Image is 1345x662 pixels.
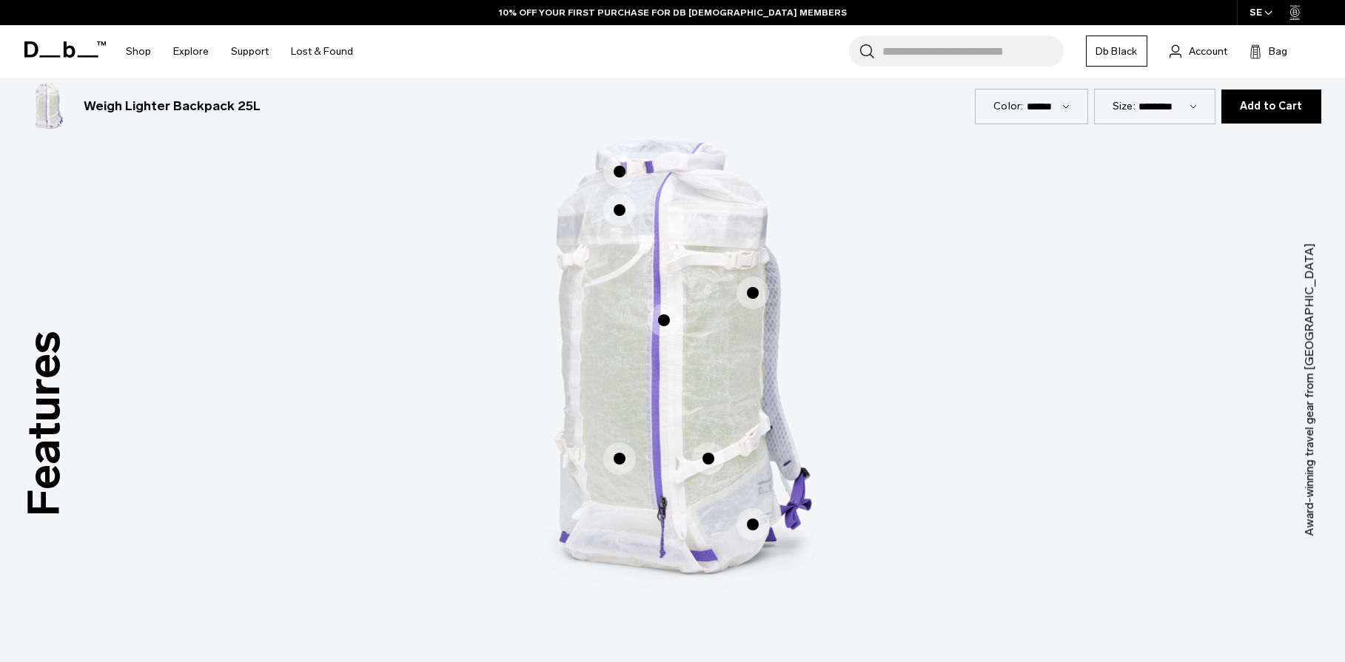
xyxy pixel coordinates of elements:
[1221,89,1321,124] button: Add to Cart
[499,6,847,19] a: 10% OFF YOUR FIRST PURCHASE FOR DB [DEMOGRAPHIC_DATA] MEMBERS
[1269,44,1287,59] span: Bag
[1113,98,1136,114] label: Size:
[1250,42,1287,60] button: Bag
[115,25,364,78] nav: Main Navigation
[24,83,72,130] img: Weigh_Lighter_Backpack_25L_1.png
[1086,36,1147,67] a: Db Black
[291,25,353,78] a: Lost & Found
[231,25,269,78] a: Support
[1189,44,1227,59] span: Account
[84,97,261,116] h3: Weigh Lighter Backpack 25L
[1170,42,1227,60] a: Account
[10,331,78,517] h3: Features
[993,98,1024,114] label: Color:
[1240,101,1303,112] span: Add to Cart
[173,25,209,78] a: Explore
[126,25,151,78] a: Shop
